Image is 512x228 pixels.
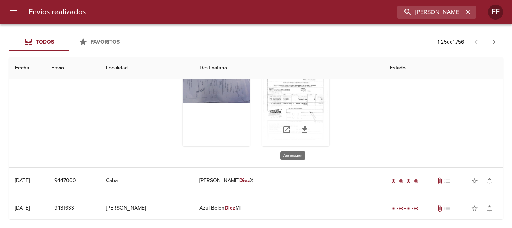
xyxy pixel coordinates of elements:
td: [PERSON_NAME] [100,195,194,222]
button: 9431633 [51,201,77,215]
a: Descargar [296,121,314,139]
input: buscar [397,6,463,19]
div: Entregado [390,177,420,185]
span: notifications_none [486,177,493,185]
em: Diez [225,205,235,211]
div: Arir imagen [183,52,250,146]
td: Caba [100,168,194,195]
button: Activar notificaciones [482,174,497,189]
span: notifications_none [486,205,493,212]
div: [DATE] [15,177,30,184]
button: Activar notificaciones [482,201,497,216]
span: Todos [36,39,54,45]
span: 9431633 [54,204,74,213]
span: radio_button_checked [414,179,418,183]
div: [DATE] [15,205,30,211]
span: Tiene documentos adjuntos [436,205,443,212]
span: Pagina anterior [467,38,485,45]
div: EE [488,5,503,20]
div: Entregado [390,205,420,212]
span: radio_button_checked [406,179,411,183]
span: 9447000 [54,176,76,186]
button: menu [4,3,22,21]
h6: Envios realizados [28,6,86,18]
span: No tiene pedido asociado [443,205,451,212]
span: No tiene pedido asociado [443,177,451,185]
span: radio_button_checked [414,206,418,211]
th: Localidad [100,57,194,79]
th: Fecha [9,57,45,79]
button: 9447000 [51,174,79,188]
span: radio_button_checked [399,179,403,183]
span: radio_button_checked [391,206,396,211]
span: Tiene documentos adjuntos [436,177,443,185]
a: Abrir [278,121,296,139]
span: Favoritos [91,39,120,45]
button: Agregar a favoritos [467,201,482,216]
span: radio_button_checked [406,206,411,211]
span: radio_button_checked [399,206,403,211]
em: Diez [239,177,250,184]
button: Agregar a favoritos [467,174,482,189]
th: Estado [384,57,503,79]
span: star_border [471,205,478,212]
span: star_border [471,177,478,185]
td: [PERSON_NAME] X [193,168,383,195]
th: Destinatario [193,57,383,79]
th: Envio [45,57,100,79]
span: Pagina siguiente [485,33,503,51]
td: Azul Belen Ml [193,195,383,222]
p: 1 - 25 de 1.756 [437,38,464,46]
span: radio_button_checked [391,179,396,183]
div: Tabs Envios [9,33,129,51]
